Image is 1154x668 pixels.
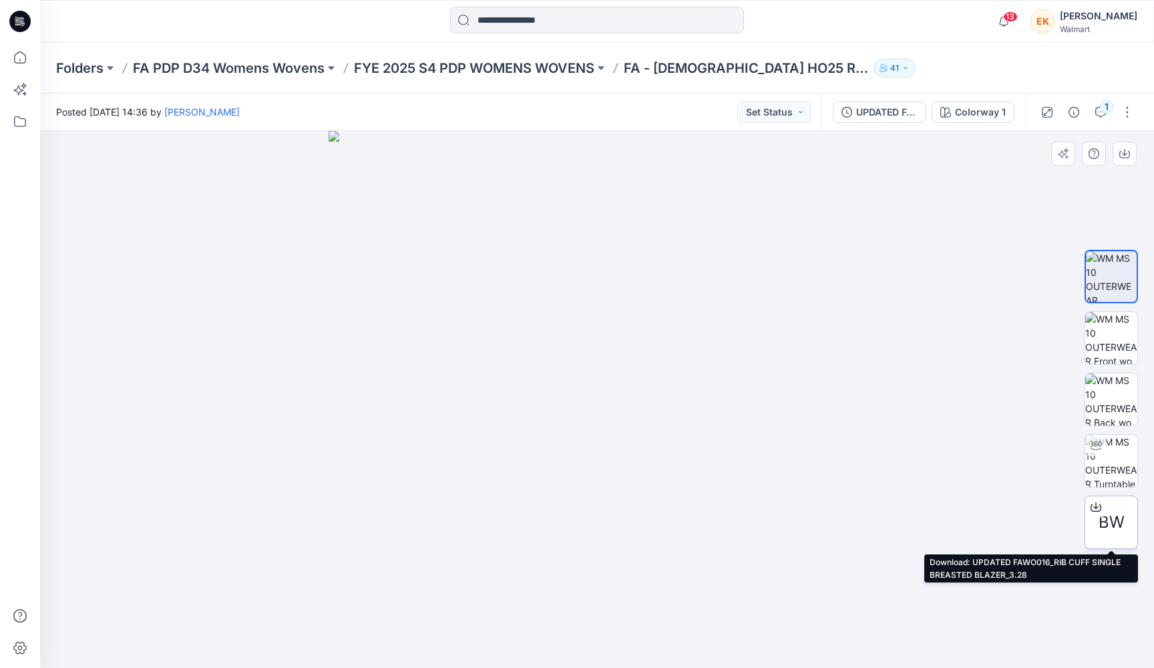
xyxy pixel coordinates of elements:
[1090,102,1111,123] button: 1
[833,102,926,123] button: UPDATED FAWO016_RIB CUFF SINGLE BREASTED BLAZER_3.28
[874,59,916,77] button: 41
[1003,11,1018,22] span: 13
[1099,510,1125,534] span: BW
[955,105,1006,120] div: Colorway 1
[56,105,240,119] span: Posted [DATE] 14:36 by
[1030,9,1054,33] div: EK
[890,61,899,75] p: 41
[932,102,1014,123] button: Colorway 1
[856,105,918,120] div: UPDATED FAWO016_RIB CUFF SINGLE BREASTED BLAZER_3.28
[1085,373,1137,426] img: WM MS 10 OUTERWEAR Back wo Avatar
[1063,102,1085,123] button: Details
[164,106,240,118] a: [PERSON_NAME]
[624,59,868,77] p: FA - [DEMOGRAPHIC_DATA] HO25 RIB CUFF SINGLE BREASTED BLAZER
[329,131,865,668] img: eyJhbGciOiJIUzI1NiIsImtpZCI6IjAiLCJzbHQiOiJzZXMiLCJ0eXAiOiJKV1QifQ.eyJkYXRhIjp7InR5cGUiOiJzdG9yYW...
[133,59,325,77] a: FA PDP D34 Womens Wovens
[1085,435,1137,487] img: WM MS 10 OUTERWEAR Turntable with Avatar
[354,59,594,77] a: FYE 2025 S4 PDP WOMENS WOVENS
[1085,312,1137,364] img: WM MS 10 OUTERWEAR Front wo Avatar
[1060,24,1137,34] div: Walmart
[1100,100,1113,114] div: 1
[56,59,104,77] a: Folders
[1060,8,1137,24] div: [PERSON_NAME]
[1086,251,1137,302] img: WM MS 10 OUTERWEAR Colorway wo Avatar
